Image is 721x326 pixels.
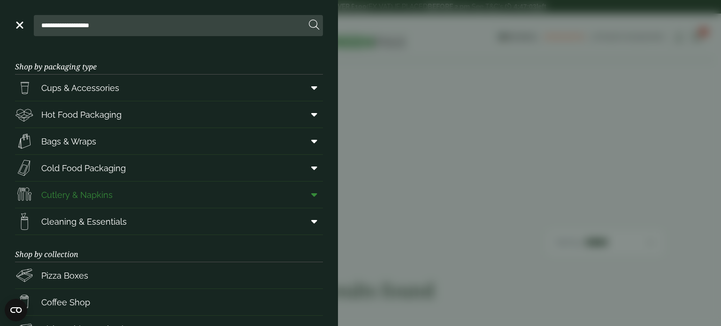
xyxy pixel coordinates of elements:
a: Bags & Wraps [15,128,323,154]
button: Open CMP widget [5,299,27,321]
span: Cups & Accessories [41,82,119,94]
img: PintNhalf_cup.svg [15,78,34,97]
a: Cold Food Packaging [15,155,323,181]
img: Deli_box.svg [15,105,34,124]
span: Cold Food Packaging [41,162,126,174]
h3: Shop by packaging type [15,47,323,75]
span: Pizza Boxes [41,269,88,282]
img: open-wipe.svg [15,212,34,231]
span: Cleaning & Essentials [41,215,127,228]
a: Hot Food Packaging [15,101,323,128]
span: Bags & Wraps [41,135,96,148]
span: Coffee Shop [41,296,90,309]
img: Paper_carriers.svg [15,132,34,151]
a: Coffee Shop [15,289,323,315]
span: Hot Food Packaging [41,108,122,121]
img: Pizza_boxes.svg [15,266,34,285]
a: Cleaning & Essentials [15,208,323,235]
img: Sandwich_box.svg [15,159,34,177]
h3: Shop by collection [15,235,323,262]
a: Cutlery & Napkins [15,182,323,208]
img: HotDrink_paperCup.svg [15,293,34,311]
a: Pizza Boxes [15,262,323,288]
img: Cutlery.svg [15,185,34,204]
span: Cutlery & Napkins [41,189,113,201]
a: Cups & Accessories [15,75,323,101]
